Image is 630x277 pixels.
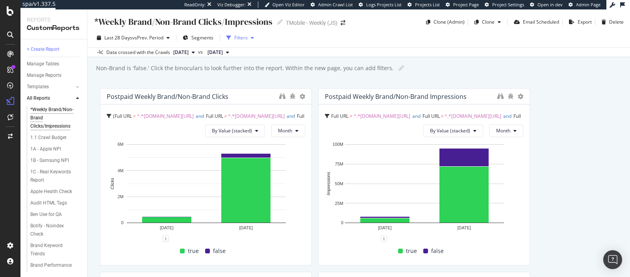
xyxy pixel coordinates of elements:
[217,2,246,8] div: Viz Debugger:
[30,106,78,130] div: *Weekly Brand/Non-Brand Clicks/Impressions
[537,2,563,7] span: Open in dev
[354,113,410,119] span: ^.*[DOMAIN_NAME][URL]
[406,246,417,256] span: true
[609,19,624,25] div: Delete
[493,124,512,130] span: Keyword
[198,48,204,56] span: vs
[27,83,74,91] a: Templates
[107,140,306,239] svg: A chart.
[107,93,228,100] div: Postpaid Weekly Brand/non-brand Clicks
[170,48,198,57] button: [DATE]
[496,127,510,134] span: Month
[566,16,592,28] button: Export
[27,94,74,102] a: All Reports
[426,124,429,130] span: ≠
[208,49,223,56] span: 2025 Jul. 25th
[278,127,292,134] span: Month
[415,2,440,7] span: Projects List
[163,236,169,242] div: 1
[30,134,82,142] a: 1.1 Crawl Budget
[94,32,173,44] button: Last 28 DaysvsPrev. Period
[325,93,467,100] div: Postpaid Weekly Brand/non-brand Impressions
[30,261,82,270] a: Brand Performance
[397,124,406,130] span: and
[289,93,296,99] div: bug
[224,124,232,130] span: and
[27,60,82,68] a: Manage Tables
[381,236,387,242] div: 1
[398,65,404,71] i: Edit report name
[326,172,331,195] text: Impressions
[508,93,514,99] div: bug
[530,2,563,8] a: Open in dev
[30,210,82,219] a: Ben Use for QA
[335,124,337,130] span: ≠
[489,125,523,137] button: Month
[188,246,199,256] span: true
[30,168,82,184] a: 1C - Real Keywords Report
[30,134,67,142] div: 1.1 Crawl Budget
[30,199,82,207] a: Audit HTML Tags
[423,125,483,137] button: By Value (stacked)
[279,93,285,99] div: binoculars
[333,142,344,147] text: 100M
[27,60,59,68] div: Manage Tables
[350,113,352,119] span: ≠
[206,113,223,119] span: Full URL
[458,225,471,230] text: [DATE]
[120,124,177,130] span: ^.*[DOMAIN_NAME][URL]
[482,19,495,25] div: Clone
[104,34,132,41] span: Last 28 Days
[453,2,479,7] span: Project Page
[121,220,124,225] text: 0
[179,124,187,130] span: and
[27,16,81,24] div: Reports
[95,64,394,72] div: Non-Brand is 'false.' Click the binoculars to look further into the report. Within the new page, ...
[431,246,444,256] span: false
[578,19,592,25] div: Export
[335,201,343,206] text: 25M
[100,88,312,266] div: Postpaid Weekly Brand/non-brand ClicksFull URL ≠ ^.*[DOMAIN_NAME][URL]andFull URL ≠ ^.*[DOMAIN_NA...
[137,113,194,119] span: ^.*[DOMAIN_NAME][URL]
[598,16,624,28] button: Delete
[160,225,174,230] text: [DATE]
[569,2,600,8] a: Admin Page
[523,19,559,25] div: Email Scheduled
[30,242,74,258] div: Brand Keyword Trends
[311,2,353,8] a: Admin Crawl List
[359,2,402,8] a: Logs Projects List
[422,113,440,119] span: Full URL
[603,250,622,269] div: Open Intercom Messenger
[318,88,530,266] div: Postpaid Weekly Brand/non-brand ImpressionsFull URL ≠ ^.*[DOMAIN_NAME][URL]andFull URL ≠ ^.*[DOMA...
[325,140,524,239] svg: A chart.
[30,156,82,165] a: 1B - Samsung NPI
[235,124,253,130] span: Full URL
[94,16,272,28] div: *Weekly Brand/Non-Brand Clicks/Impressions
[223,32,257,44] button: Filters
[265,2,305,8] a: Open Viz Editor
[239,225,253,230] text: [DATE]
[341,20,345,26] div: arrow-right-arrow-left
[224,113,227,119] span: ≠
[483,124,491,130] span: and
[430,124,481,130] span: ^.*[DOMAIN_NAME].*$
[341,220,343,225] text: 0
[27,83,49,91] div: Templates
[513,124,520,130] span: ≠
[497,93,504,99] div: binoculars
[277,19,283,25] i: Edit report name
[184,2,206,8] div: ReadOnly:
[27,45,59,54] div: + Create Report
[205,125,265,137] button: By Value (stacked)
[430,127,470,134] span: By Value (stacked)
[335,162,343,166] text: 75M
[331,113,348,119] span: Full URL
[254,124,257,130] span: =
[204,48,232,57] button: [DATE]
[27,24,81,33] div: CustomReports
[133,113,136,119] span: ≠
[445,113,501,119] span: ^.*[DOMAIN_NAME][URL]
[576,2,600,7] span: Admin Page
[173,49,189,56] span: 2025 Aug. 22nd
[271,125,305,137] button: Month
